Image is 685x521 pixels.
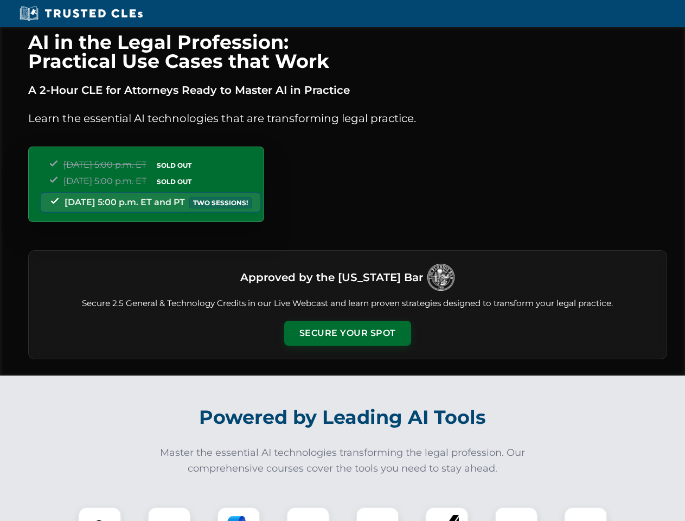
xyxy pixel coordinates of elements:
span: SOLD OUT [153,160,195,171]
button: Secure Your Spot [284,321,411,346]
p: Secure 2.5 General & Technology Credits in our Live Webcast and learn proven strategies designed ... [42,297,654,310]
p: A 2-Hour CLE for Attorneys Ready to Master AI in Practice [28,81,667,99]
img: Logo [427,264,454,291]
h3: Approved by the [US_STATE] Bar [240,268,423,287]
h2: Powered by Leading AI Tools [42,398,643,436]
span: SOLD OUT [153,176,195,187]
img: Trusted CLEs [16,5,146,22]
p: Master the essential AI technologies transforming the legal profession. Our comprehensive courses... [153,445,533,476]
span: [DATE] 5:00 p.m. ET [63,176,146,186]
h1: AI in the Legal Profession: Practical Use Cases that Work [28,33,667,71]
span: [DATE] 5:00 p.m. ET [63,160,146,170]
p: Learn the essential AI technologies that are transforming legal practice. [28,110,667,127]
